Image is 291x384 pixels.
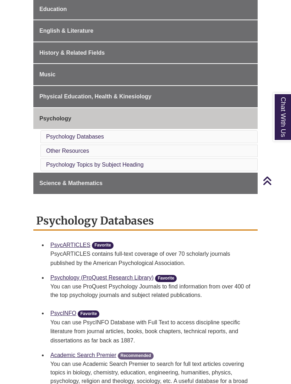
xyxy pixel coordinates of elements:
a: Academic Search Premier [50,352,116,358]
a: Science & Mathematics [33,173,258,194]
a: English & Literature [33,20,258,42]
a: Psychology Topics by Subject Heading [46,162,144,168]
span: Music [39,71,55,77]
a: Psychology [33,108,258,129]
span: Favorite [92,242,114,249]
div: You can use PsycINFO Database with Full Text to access discipline specific literature from journa... [50,318,252,345]
span: Recommended [118,352,153,359]
p: You can use ProQuest Psychology Journals to find information from over 400 of the top psychology ... [50,282,252,299]
span: English & Literature [39,28,93,34]
a: Other Resources [46,148,89,154]
div: PsycARTICLES contains full-text coverage of over 70 scholarly journals published by the American ... [50,249,252,267]
span: Favorite [155,275,177,282]
a: PsycINFO [50,310,76,316]
a: Psychology (ProQuest Research Library) [50,275,154,281]
a: Music [33,64,258,85]
a: History & Related Fields [33,42,258,64]
span: Physical Education, Health & Kinesiology [39,93,152,99]
a: PsycARTICLES [50,242,90,248]
a: Psychology Databases [46,134,104,140]
span: Psychology [39,115,71,121]
a: Back to Top [263,176,289,185]
a: Physical Education, Health & Kinesiology [33,86,258,107]
span: History & Related Fields [39,50,105,56]
span: Education [39,6,67,12]
h2: Psychology Databases [33,212,258,231]
span: Science & Mathematics [39,180,103,186]
span: Favorite [78,310,99,318]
